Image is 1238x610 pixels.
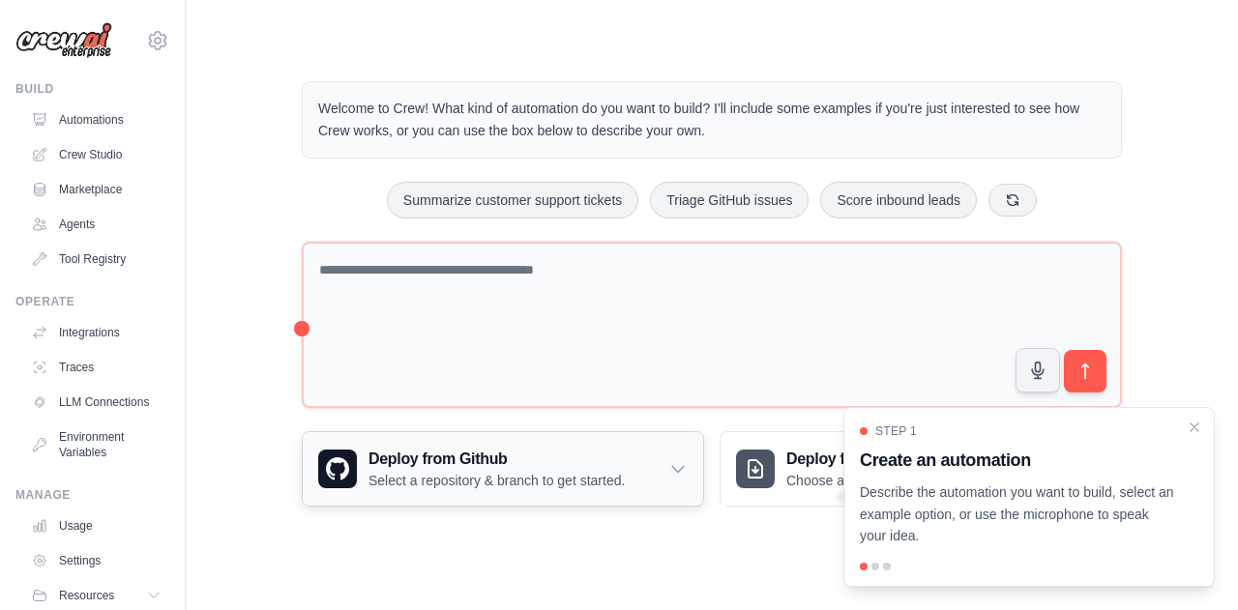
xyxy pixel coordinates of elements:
[23,139,169,170] a: Crew Studio
[875,423,917,439] span: Step 1
[650,182,809,218] button: Triage GitHub issues
[820,182,977,218] button: Score inbound leads
[786,448,950,471] h3: Deploy from zip file
[23,174,169,205] a: Marketplace
[387,182,638,218] button: Summarize customer support tickets
[786,471,950,490] p: Choose a zip file to upload.
[1187,420,1202,435] button: Close walkthrough
[23,510,169,541] a: Usage
[15,294,169,309] div: Operate
[368,471,625,490] p: Select a repository & branch to get started.
[860,447,1175,474] h3: Create an automation
[23,317,169,348] a: Integrations
[368,448,625,471] h3: Deploy from Github
[1141,517,1238,610] iframe: Chat Widget
[59,588,114,603] span: Resources
[23,244,169,275] a: Tool Registry
[318,98,1105,142] p: Welcome to Crew! What kind of automation do you want to build? I'll include some examples if you'...
[23,421,169,468] a: Environment Variables
[23,387,169,418] a: LLM Connections
[23,352,169,383] a: Traces
[23,545,169,576] a: Settings
[860,481,1175,547] p: Describe the automation you want to build, select an example option, or use the microphone to spe...
[15,487,169,503] div: Manage
[15,22,112,59] img: Logo
[23,209,169,240] a: Agents
[15,81,169,97] div: Build
[23,104,169,135] a: Automations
